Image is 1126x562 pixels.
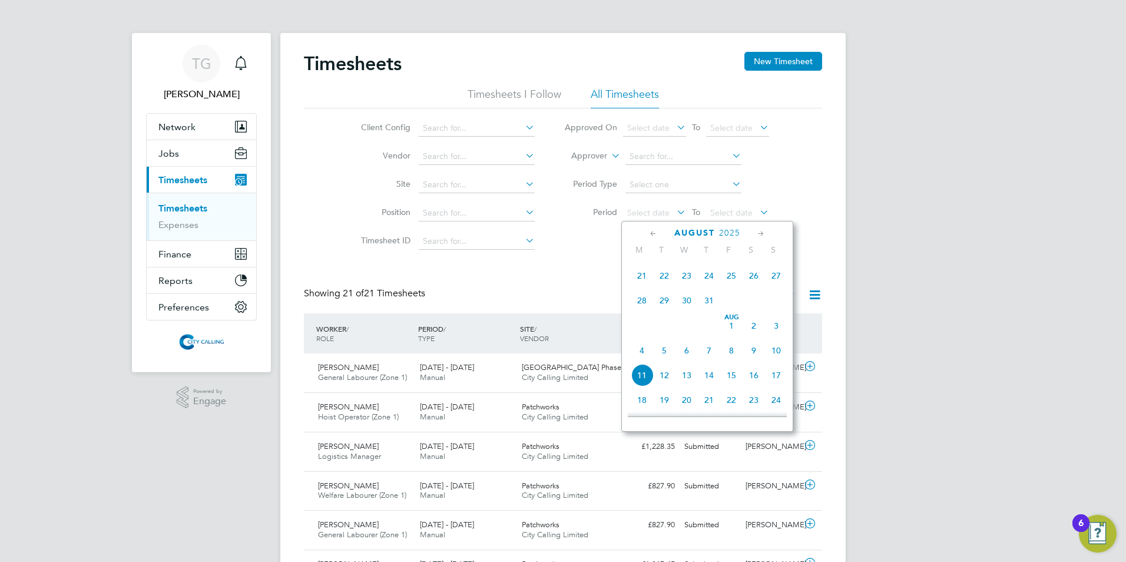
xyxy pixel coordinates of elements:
[653,364,675,386] span: 12
[318,372,407,382] span: General Labourer (Zone 1)
[357,122,410,133] label: Client Config
[177,386,227,409] a: Powered byEngage
[176,332,227,351] img: citycalling-logo-retina.png
[419,120,535,137] input: Search for...
[728,289,796,301] label: Submitted
[675,364,698,386] span: 13
[631,265,653,287] span: 21
[147,241,256,267] button: Finance
[318,520,379,530] span: [PERSON_NAME]
[625,177,741,193] input: Select one
[318,490,406,500] span: Welfare Labourer (Zone 1)
[743,315,765,337] span: 2
[147,167,256,193] button: Timesheets
[304,52,402,75] h2: Timesheets
[313,318,415,349] div: WORKER
[720,265,743,287] span: 25
[318,530,407,540] span: General Labourer (Zone 1)
[534,324,536,333] span: /
[419,148,535,165] input: Search for...
[564,178,617,189] label: Period Type
[720,364,743,386] span: 15
[522,451,588,461] span: City Calling Limited
[420,441,474,451] span: [DATE] - [DATE]
[564,207,617,217] label: Period
[158,174,207,186] span: Timesheets
[720,315,743,337] span: 1
[419,205,535,222] input: Search for...
[695,244,717,255] span: T
[675,289,698,312] span: 30
[688,204,704,220] span: To
[631,364,653,386] span: 11
[680,437,741,457] div: Submitted
[318,412,399,422] span: Hoist Operator (Zone 1)
[132,33,271,372] nav: Main navigation
[675,339,698,362] span: 6
[522,530,588,540] span: City Calling Limited
[419,177,535,193] input: Search for...
[420,520,474,530] span: [DATE] - [DATE]
[740,244,762,255] span: S
[420,402,474,412] span: [DATE] - [DATE]
[443,324,446,333] span: /
[674,228,715,238] span: August
[522,490,588,500] span: City Calling Limited
[675,389,698,411] span: 20
[420,490,445,500] span: Manual
[673,244,695,255] span: W
[653,339,675,362] span: 5
[158,203,207,214] a: Timesheets
[147,294,256,320] button: Preferences
[158,148,179,159] span: Jobs
[765,315,787,337] span: 3
[653,389,675,411] span: 19
[698,265,720,287] span: 24
[192,56,211,71] span: TG
[420,362,474,372] span: [DATE] - [DATE]
[698,289,720,312] span: 31
[522,481,559,491] span: Patchworks
[680,515,741,535] div: Submitted
[680,477,741,496] div: Submitted
[420,481,474,491] span: [DATE] - [DATE]
[520,333,549,343] span: VENDOR
[418,333,435,343] span: TYPE
[720,315,743,320] span: Aug
[357,207,410,217] label: Position
[765,339,787,362] span: 10
[627,123,670,133] span: Select date
[720,389,743,411] span: 22
[158,249,191,260] span: Finance
[146,332,257,351] a: Go to home page
[316,333,334,343] span: ROLE
[741,515,802,535] div: [PERSON_NAME]
[304,287,428,300] div: Showing
[765,364,787,386] span: 17
[147,193,256,240] div: Timesheets
[631,289,653,312] span: 28
[564,122,617,133] label: Approved On
[419,233,535,250] input: Search for...
[743,265,765,287] span: 26
[522,520,559,530] span: Patchworks
[618,477,680,496] div: £827.90
[147,140,256,166] button: Jobs
[522,372,588,382] span: City Calling Limited
[762,244,784,255] span: S
[146,45,257,101] a: TG[PERSON_NAME]
[653,265,675,287] span: 22
[357,235,410,246] label: Timesheet ID
[420,412,445,422] span: Manual
[688,120,704,135] span: To
[522,412,588,422] span: City Calling Limited
[631,339,653,362] span: 4
[343,287,364,299] span: 21 of
[158,121,196,133] span: Network
[618,515,680,535] div: £827.90
[744,52,822,71] button: New Timesheet
[318,481,379,491] span: [PERSON_NAME]
[743,364,765,386] span: 16
[147,267,256,293] button: Reports
[318,451,381,461] span: Logistics Manager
